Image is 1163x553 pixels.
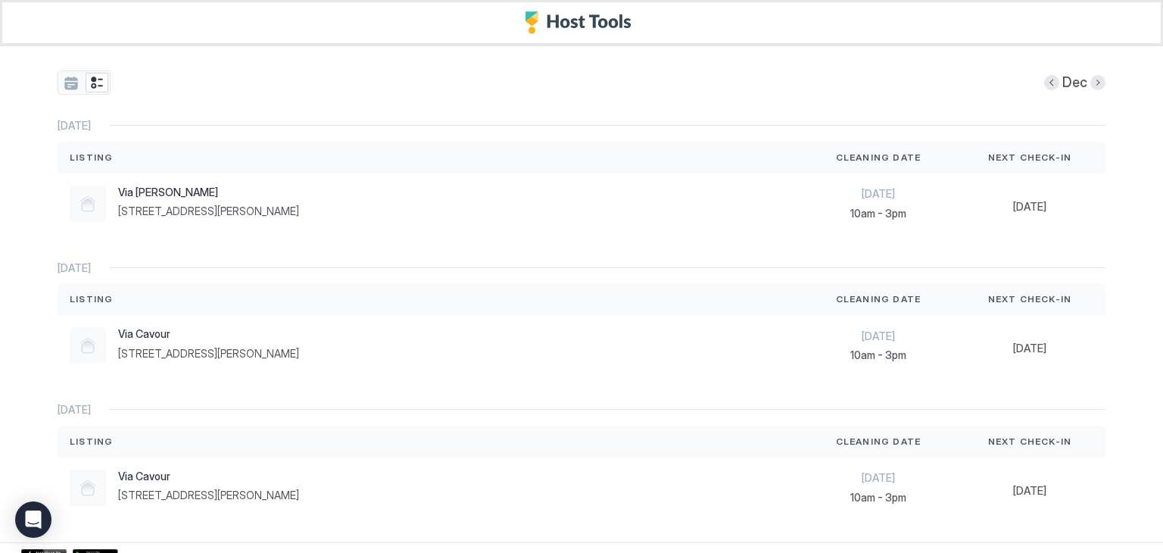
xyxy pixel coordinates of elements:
[58,70,111,95] div: tab-group
[1062,74,1087,92] span: Dec
[70,435,113,448] span: Listing
[815,207,942,220] span: 10am - 3pm
[58,119,91,133] span: [DATE]
[815,187,942,201] span: [DATE]
[118,347,299,361] span: [STREET_ADDRESS][PERSON_NAME]
[815,491,942,505] span: 10am - 3pm
[966,484,1093,498] span: [DATE]
[815,330,942,343] span: [DATE]
[836,151,921,164] span: Cleaning Date
[58,261,91,275] span: [DATE]
[988,292,1072,306] span: Next Check-In
[1090,75,1105,90] button: Next month
[118,327,299,341] span: Via Cavour
[836,435,921,448] span: Cleaning Date
[815,348,942,362] span: 10am - 3pm
[15,501,51,538] div: Open Intercom Messenger
[118,470,299,483] span: Via Cavour
[118,205,299,218] span: [STREET_ADDRESS][PERSON_NAME]
[118,186,299,199] span: Via [PERSON_NAME]
[966,342,1093,355] span: [DATE]
[58,403,91,417] span: [DATE]
[988,151,1072,164] span: Next Check-In
[70,292,113,306] span: Listing
[118,489,299,502] span: [STREET_ADDRESS][PERSON_NAME]
[966,200,1093,214] span: [DATE]
[836,292,921,306] span: Cleaning Date
[815,471,942,485] span: [DATE]
[70,151,113,164] span: Listing
[1044,75,1059,90] button: Previous month
[988,435,1072,448] span: Next Check-In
